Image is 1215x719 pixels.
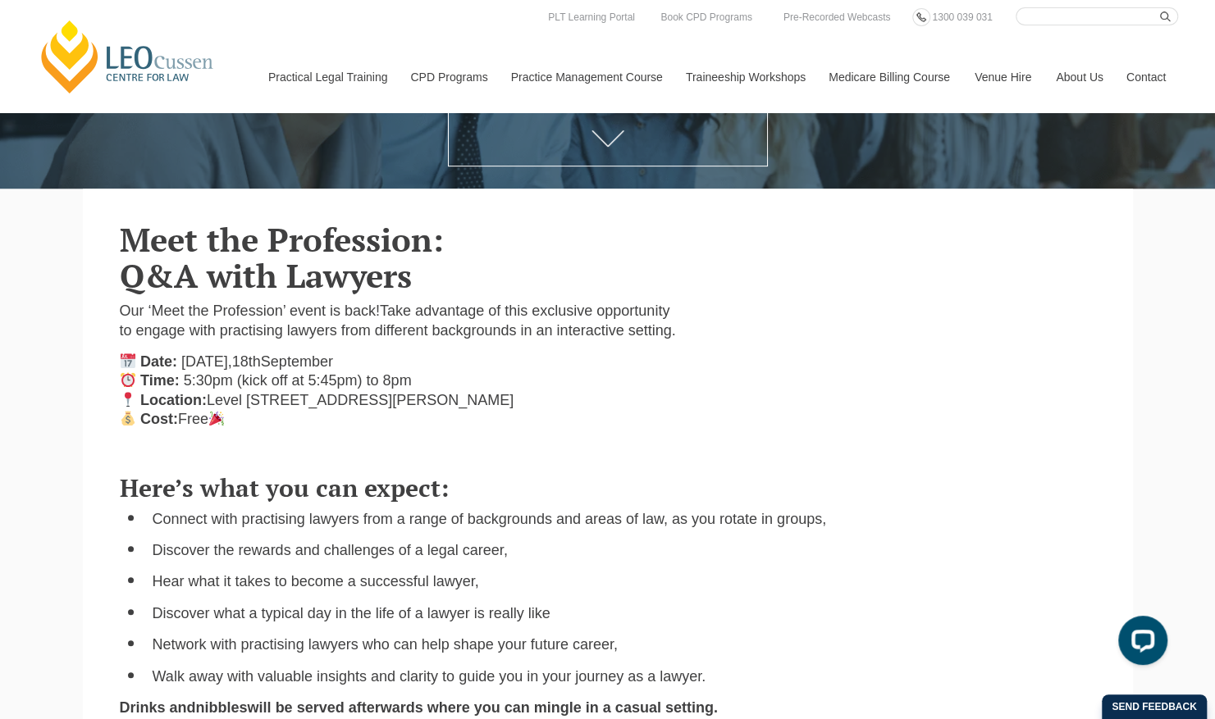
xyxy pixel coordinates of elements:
strong: Date: [140,353,177,370]
img: 🎉 [209,411,224,425]
img: ⏰ [121,372,135,387]
a: About Us [1044,42,1114,112]
a: PLT Learning Portal [544,8,639,26]
b: Q&A with Lawyers [120,253,412,297]
span: will be served afterwards where you can mingle in a casual setting. [248,699,718,716]
span: Take advantage of this exclusive opportunity to engage with practising lawyers from different bac... [120,303,676,338]
span: September [261,353,333,370]
span: Discover what a typical day in the life of a lawyer is really like [153,605,550,621]
a: Contact [1114,42,1178,112]
a: Practical Legal Training [256,42,399,112]
span: Network with practising lawyers who can help shape your future career, [153,636,618,653]
img: 📅 [121,353,135,368]
span: Connect with practising lawyers from a range of backgrounds and areas of law, as you rotate in gr... [153,511,826,527]
span: 5:30pm (kick off at 5:45pm) to 8pm [184,372,412,389]
strong: Cost: [140,411,178,427]
a: Book CPD Programs [656,8,756,26]
a: Medicare Billing Course [816,42,962,112]
strong: Time: [140,372,180,389]
a: 1300 039 031 [928,8,996,26]
span: Here’s what you can expect: [120,471,449,504]
span: Discover the rewards and challenges of a legal career, [153,542,508,558]
span: th [249,353,261,370]
span: 1300 039 031 [932,11,992,23]
a: Venue Hire [962,42,1044,112]
strong: Location: [140,392,207,408]
span: [DATE], [181,353,232,370]
span: Hear what it takes to become a successful lawyer, [153,573,479,589]
span: 18 [232,353,249,370]
iframe: LiveChat chat widget [1105,609,1174,678]
b: Meet the Profession: [120,217,444,261]
img: 📍 [121,392,135,407]
a: Pre-Recorded Webcasts [779,8,895,26]
span: Drinks and [120,699,196,716]
span: nibbles [196,699,248,716]
a: CPD Programs [398,42,498,112]
p: Level [STREET_ADDRESS][PERSON_NAME] Free [120,353,679,430]
a: Traineeship Workshops [674,42,816,112]
span: Walk away with valuable insights and clarity to guide you in your journey as a lawyer. [153,668,706,685]
a: [PERSON_NAME] Centre for Law [37,18,218,95]
img: 💰 [121,411,135,425]
span: Our ‘Meet the Profession’ event is back! [120,303,380,319]
a: Practice Management Course [499,42,674,112]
